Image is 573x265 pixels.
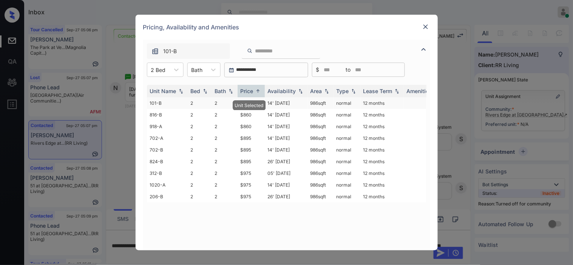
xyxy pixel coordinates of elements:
[360,191,404,202] td: 12 months
[147,97,188,109] td: 101-B
[334,132,360,144] td: normal
[247,47,253,54] img: icon-zuma
[334,179,360,191] td: normal
[164,47,177,55] span: 101-B
[147,179,188,191] td: 1020-A
[334,121,360,132] td: normal
[265,97,307,109] td: 14' [DATE]
[393,89,401,94] img: sorting
[212,167,238,179] td: 2
[265,109,307,121] td: 14' [DATE]
[188,144,212,156] td: 2
[323,89,331,94] img: sorting
[337,88,349,94] div: Type
[177,89,185,94] img: sorting
[188,132,212,144] td: 2
[238,109,265,121] td: $860
[188,121,212,132] td: 2
[188,97,212,109] td: 2
[188,156,212,167] td: 2
[188,191,212,202] td: 2
[419,45,428,54] img: icon-zuma
[215,88,226,94] div: Bath
[212,144,238,156] td: 2
[212,156,238,167] td: 2
[360,156,404,167] td: 12 months
[307,156,334,167] td: 986 sqft
[360,167,404,179] td: 12 months
[307,97,334,109] td: 986 sqft
[151,47,159,55] img: icon-zuma
[254,88,262,94] img: sorting
[191,88,201,94] div: Bed
[265,167,307,179] td: 05' [DATE]
[350,89,357,94] img: sorting
[307,144,334,156] td: 986 sqft
[360,179,404,191] td: 12 months
[238,167,265,179] td: $975
[147,167,188,179] td: 312-B
[238,144,265,156] td: $895
[238,156,265,167] td: $895
[188,109,212,121] td: 2
[241,88,253,94] div: Price
[147,132,188,144] td: 702-A
[147,121,188,132] td: 918-A
[307,191,334,202] td: 986 sqft
[212,97,238,109] td: 2
[238,97,265,109] td: $860
[238,179,265,191] td: $975
[363,88,392,94] div: Lease Term
[265,179,307,191] td: 14' [DATE]
[265,156,307,167] td: 26' [DATE]
[268,88,296,94] div: Availability
[307,167,334,179] td: 986 sqft
[307,121,334,132] td: 986 sqft
[310,88,322,94] div: Area
[334,144,360,156] td: normal
[360,121,404,132] td: 12 months
[334,97,360,109] td: normal
[147,109,188,121] td: 816-B
[227,89,235,94] img: sorting
[297,89,304,94] img: sorting
[334,109,360,121] td: normal
[422,23,429,31] img: close
[307,179,334,191] td: 986 sqft
[346,66,351,74] span: to
[265,144,307,156] td: 14' [DATE]
[360,97,404,109] td: 12 months
[265,191,307,202] td: 26' [DATE]
[360,109,404,121] td: 12 months
[147,156,188,167] td: 824-B
[360,144,404,156] td: 12 months
[238,132,265,144] td: $895
[188,167,212,179] td: 2
[238,191,265,202] td: $975
[334,167,360,179] td: normal
[150,88,176,94] div: Unit Name
[212,179,238,191] td: 2
[360,132,404,144] td: 12 months
[265,121,307,132] td: 14' [DATE]
[212,109,238,121] td: 2
[188,179,212,191] td: 2
[307,132,334,144] td: 986 sqft
[307,109,334,121] td: 986 sqft
[212,191,238,202] td: 2
[334,156,360,167] td: normal
[238,121,265,132] td: $860
[147,191,188,202] td: 206-B
[316,66,320,74] span: $
[212,132,238,144] td: 2
[265,132,307,144] td: 14' [DATE]
[201,89,209,94] img: sorting
[407,88,432,94] div: Amenities
[212,121,238,132] td: 2
[136,15,438,40] div: Pricing, Availability and Amenities
[334,191,360,202] td: normal
[147,144,188,156] td: 702-B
